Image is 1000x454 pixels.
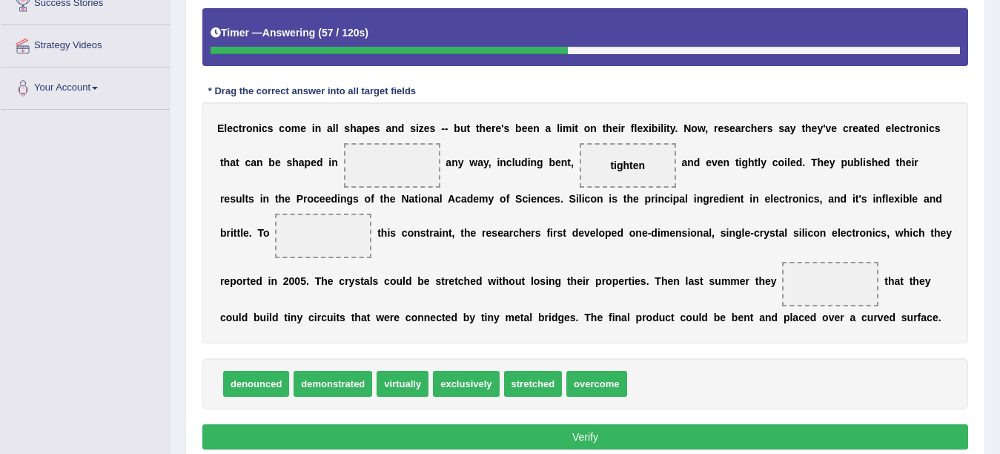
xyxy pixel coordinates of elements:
b: o [500,193,506,205]
b: h [817,157,824,168]
b: s [767,122,773,134]
b: c [745,122,751,134]
b: i [649,122,652,134]
b: e [706,157,712,168]
b: e [886,122,892,134]
b: u [460,122,467,134]
b: y [790,122,796,134]
b: r [849,122,852,134]
b: e [878,157,884,168]
b: n [500,157,506,168]
b: r [491,122,495,134]
b: d [317,157,323,168]
b: h [872,157,878,168]
b: t [236,157,239,168]
b: E [217,122,224,134]
b: g [537,157,543,168]
b: t [785,193,789,205]
b: f [371,193,374,205]
b: a [230,157,236,168]
b: l [634,122,637,134]
b: 57 / 120s [322,27,365,39]
b: P [297,193,303,205]
b: e [275,157,281,168]
b: d [796,157,803,168]
b: a [858,122,864,134]
b: n [451,157,458,168]
b: e [390,193,396,205]
b: s [248,193,254,205]
b: a [477,157,483,168]
b: i [694,193,697,205]
b: r [741,122,745,134]
b: g [703,193,709,205]
b: ) [365,27,368,39]
b: n [391,122,398,134]
b: r [621,122,625,134]
b: r [714,122,718,134]
b: b [515,122,522,134]
span: tighten [610,159,645,171]
b: e [906,157,912,168]
b: a [251,157,256,168]
b: c [262,122,268,134]
b: o [246,122,253,134]
b: h [480,122,486,134]
b: b [454,122,460,134]
b: e [325,193,331,205]
b: a [385,122,391,134]
b: e [522,122,528,134]
b: d [719,193,726,205]
b: a [409,193,415,205]
b: o [421,193,428,205]
b: ' [823,122,825,134]
b: i [658,122,660,134]
b: T [811,157,818,168]
b: i [259,122,262,134]
b: c [279,122,285,134]
b: t [906,122,910,134]
b: o [691,122,698,134]
b: l [758,157,761,168]
b: h [383,193,390,205]
b: e [424,122,430,134]
b: t [666,122,670,134]
b: l [770,193,773,205]
b: y [483,157,489,168]
b: m [563,122,572,134]
b: i [726,193,729,205]
b: e [790,157,796,168]
b: p [841,157,847,168]
b: d [398,122,405,134]
b: a [546,122,552,134]
b: h [292,157,299,168]
b: s [230,193,236,205]
b: o [913,122,920,134]
b: f [506,193,510,205]
b: e [285,193,291,205]
b: i [618,122,621,134]
b: h [626,193,633,205]
b: e [729,122,735,134]
span: Drop target [580,143,676,188]
b: . [802,157,805,168]
b: h [751,122,758,134]
b: y [830,157,835,168]
b: n [340,193,347,205]
b: S [569,193,576,205]
b: a [679,193,685,205]
b: c [245,157,251,168]
b: e [224,193,230,205]
b: n [734,193,741,205]
b: v [712,157,718,168]
b: s [286,157,292,168]
b: u [847,157,854,168]
b: b [268,157,275,168]
b: c [900,122,906,134]
b: d [873,122,880,134]
b: n [590,122,597,134]
b: n [723,157,730,168]
b: m [479,193,488,205]
b: d [331,193,337,205]
b: d [694,157,701,168]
